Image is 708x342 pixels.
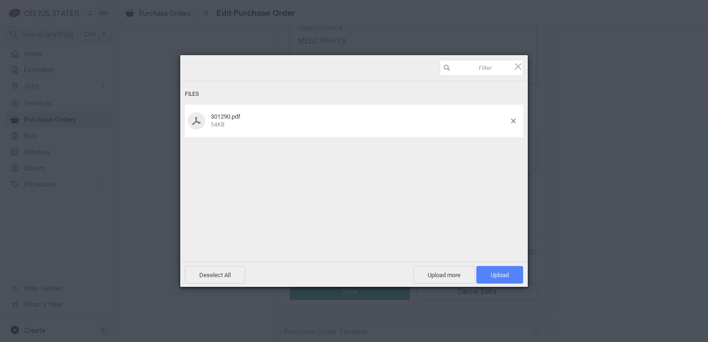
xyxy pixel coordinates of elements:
[185,86,523,103] div: Files
[211,113,240,120] span: 301290.pdf
[413,266,475,284] span: Upload more
[185,266,245,284] span: Deselect All
[211,121,224,128] span: 54KB
[476,266,523,284] span: Upload
[208,113,511,128] div: 301290.pdf
[513,61,523,71] span: Click here or hit ESC to close picker
[491,272,509,279] span: Upload
[440,60,523,76] input: Filter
